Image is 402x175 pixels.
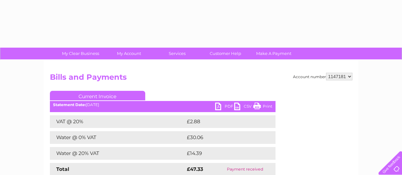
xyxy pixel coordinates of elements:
div: [DATE] [50,103,276,107]
td: VAT @ 20% [50,115,185,128]
td: £14.39 [185,147,262,160]
strong: Total [56,166,69,172]
h2: Bills and Payments [50,73,352,85]
a: My Clear Business [54,48,107,59]
td: Water @ 20% VAT [50,147,185,160]
td: £2.88 [185,115,261,128]
td: Water @ 0% VAT [50,131,185,144]
b: Statement Date: [53,102,86,107]
a: CSV [234,103,253,112]
td: £30.06 [185,131,263,144]
strong: £47.33 [187,166,203,172]
a: Print [253,103,272,112]
a: My Account [103,48,155,59]
a: Make A Payment [248,48,300,59]
a: Current Invoice [50,91,145,100]
a: PDF [215,103,234,112]
a: Customer Help [199,48,252,59]
div: Account number [293,73,352,80]
a: Services [151,48,203,59]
